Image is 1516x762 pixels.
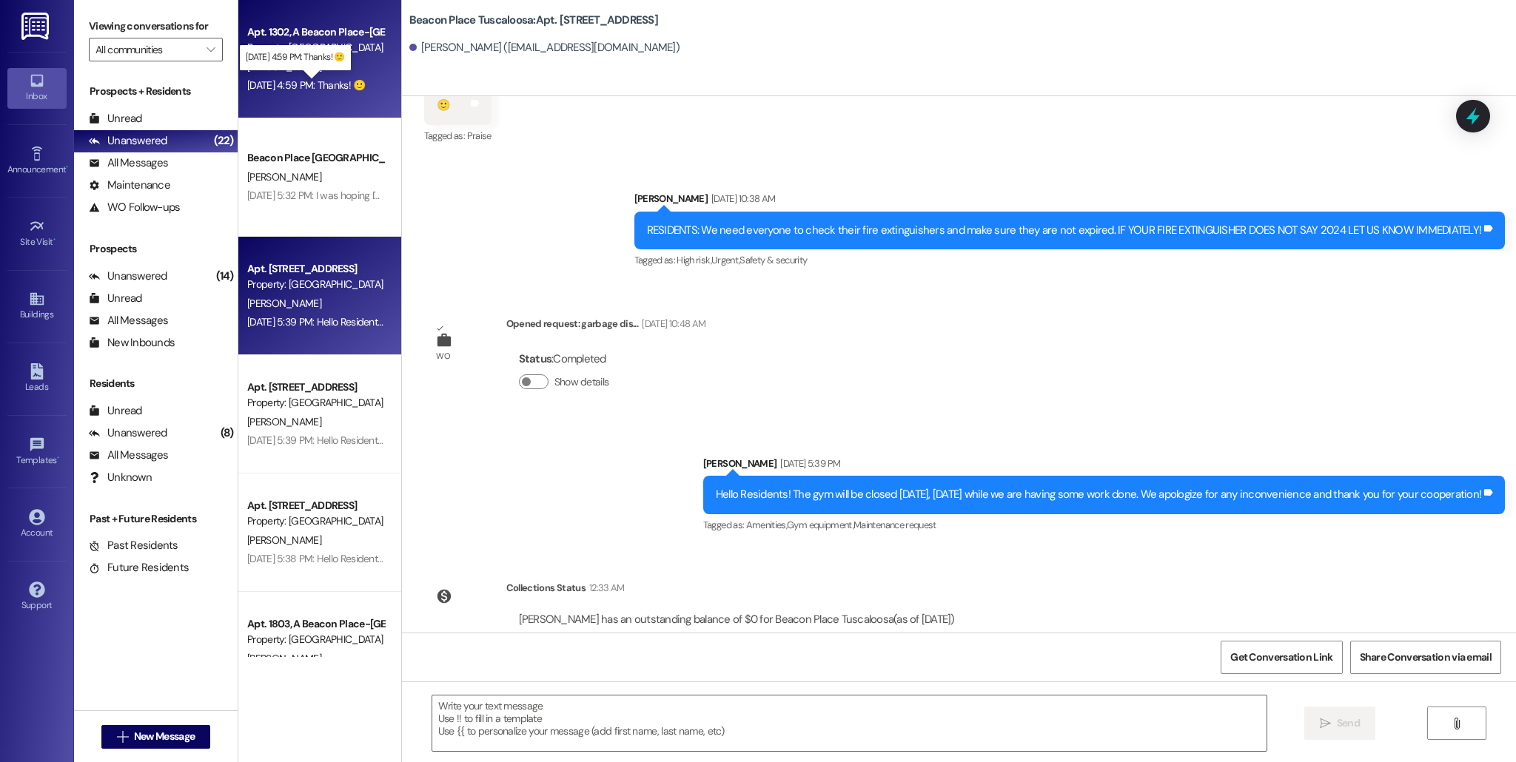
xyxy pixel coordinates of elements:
div: [DATE] 4:59 PM: Thanks! 🙂 [247,78,366,92]
div: Apt. [STREET_ADDRESS] [247,261,384,277]
span: [PERSON_NAME] [247,533,321,547]
span: Send [1337,715,1360,731]
b: Status [519,351,552,366]
div: 12:33 AM [586,580,625,596]
div: WO Follow-ups [89,200,180,215]
i:  [117,731,128,743]
div: Tagged as: [424,125,492,146]
input: All communities [95,38,199,61]
img: ResiDesk Logo [21,13,52,40]
div: Apt. 1803, A Beacon Place-[GEOGRAPHIC_DATA] [247,616,384,632]
span: Amenities , [746,519,788,531]
div: Tagged as: [703,514,1505,536]
b: Beacon Place Tuscaloosa: Apt. [STREET_ADDRESS] [409,13,658,28]
div: New Inbounds [89,335,175,351]
a: Inbox [7,68,67,108]
div: Hello Residents! The gym will be closed [DATE], [DATE] while we are having some work done. We apo... [716,487,1481,502]
div: Unknown [89,470,152,485]
div: (14) [212,265,238,288]
span: Praise [467,129,492,142]
div: (8) [217,422,238,445]
div: Property: [GEOGRAPHIC_DATA] [GEOGRAPHIC_DATA] [247,513,384,529]
div: : Completed [519,348,615,371]
div: [DATE] 5:38 PM: Hello Residents! The gym will be closed [DATE], [DATE] while we are having some w... [247,552,1022,565]
button: Get Conversation Link [1221,641,1342,674]
span: [PERSON_NAME] [247,652,321,665]
span: • [66,162,68,172]
div: Prospects [74,241,238,257]
div: [PERSON_NAME] [703,456,1505,476]
a: Account [7,505,67,544]
div: All Messages [89,155,168,171]
label: Viewing conversations for [89,15,223,38]
div: [PERSON_NAME] [634,191,1506,212]
div: Past Residents [89,538,178,553]
div: Past + Future Residents [74,511,238,527]
div: Prospects + Residents [74,84,238,99]
div: [DATE] 5:39 PM: Hello Residents! The gym will be closed [DATE], [DATE] while we are having some w... [247,434,1022,447]
span: High risk , [677,254,711,266]
span: [PERSON_NAME] [247,170,321,183]
span: • [57,453,59,463]
span: • [53,235,56,245]
div: Apt. 1302, A Beacon Place-[GEOGRAPHIC_DATA] [247,24,384,40]
span: Urgent , [711,254,739,266]
div: [PERSON_NAME] has an outstanding balance of $0 for Beacon Place Tuscaloosa (as of [DATE]) [519,612,955,627]
i:  [207,44,215,55]
div: All Messages [89,313,168,328]
div: Apt. [STREET_ADDRESS] [247,380,384,395]
div: Unread [89,291,142,306]
p: [DATE] 4:59 PM: Thanks! 🙂 [246,51,345,64]
a: Buildings [7,286,67,326]
div: Future Residents [89,560,189,576]
div: Property: [GEOGRAPHIC_DATA] [GEOGRAPHIC_DATA] [247,40,384,55]
a: Support [7,577,67,617]
button: Share Conversation via email [1350,641,1501,674]
span: Get Conversation Link [1230,650,1332,665]
div: [DATE] 10:38 AM [708,191,775,206]
span: [PERSON_NAME] [247,297,321,310]
div: Opened request: garbage dis... [506,316,706,337]
div: Beacon Place [GEOGRAPHIC_DATA] Prospect [247,150,384,166]
div: [PERSON_NAME] ([EMAIL_ADDRESS][DOMAIN_NAME]) [409,40,680,55]
div: Maintenance [89,178,170,193]
div: (22) [210,129,238,152]
div: Unanswered [89,269,167,284]
div: [DATE] 5:39 PM [777,456,840,471]
div: Unread [89,403,142,419]
button: Send [1304,707,1376,740]
span: Safety & security [739,254,807,266]
label: Show details [554,374,609,390]
span: Share Conversation via email [1360,650,1492,665]
div: RESIDENTS: We need everyone to check their fire extinguishers and make sure they are not expired.... [647,223,1482,238]
div: [DATE] 10:48 AM [638,316,705,331]
span: New Message [134,729,195,744]
span: [PERSON_NAME] [247,415,321,428]
a: Site Visit • [7,214,67,254]
div: Unanswered [89,133,167,149]
div: Collections Status [506,580,586,596]
span: Gym equipment , [787,519,853,531]
div: Unanswered [89,425,167,441]
span: Maintenance request [853,519,936,531]
div: [DATE] 5:39 PM: Hello Residents! The gym will be closed [DATE], [DATE] while we are having some w... [247,315,1022,328]
div: 🙂 [437,98,450,113]
div: Property: [GEOGRAPHIC_DATA] [GEOGRAPHIC_DATA] [247,632,384,647]
a: Templates • [7,432,67,472]
div: Apt. [STREET_ADDRESS] [247,498,384,513]
i:  [1451,718,1462,729]
div: Residents [74,376,238,391]
div: All Messages [89,448,168,463]
div: Property: [GEOGRAPHIC_DATA] [GEOGRAPHIC_DATA] [247,277,384,292]
div: WO [436,348,450,364]
div: Unread [89,111,142,127]
div: Tagged as: [634,249,1506,271]
a: Leads [7,359,67,399]
div: Property: [GEOGRAPHIC_DATA] [GEOGRAPHIC_DATA] [247,395,384,411]
div: [DATE] 5:32 PM: I was hoping I'd get them [DATE] afternoon on [DATE] because I plan on moving thi... [247,189,1085,202]
i:  [1320,718,1331,729]
span: [PERSON_NAME] [247,60,321,73]
button: New Message [101,725,211,749]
